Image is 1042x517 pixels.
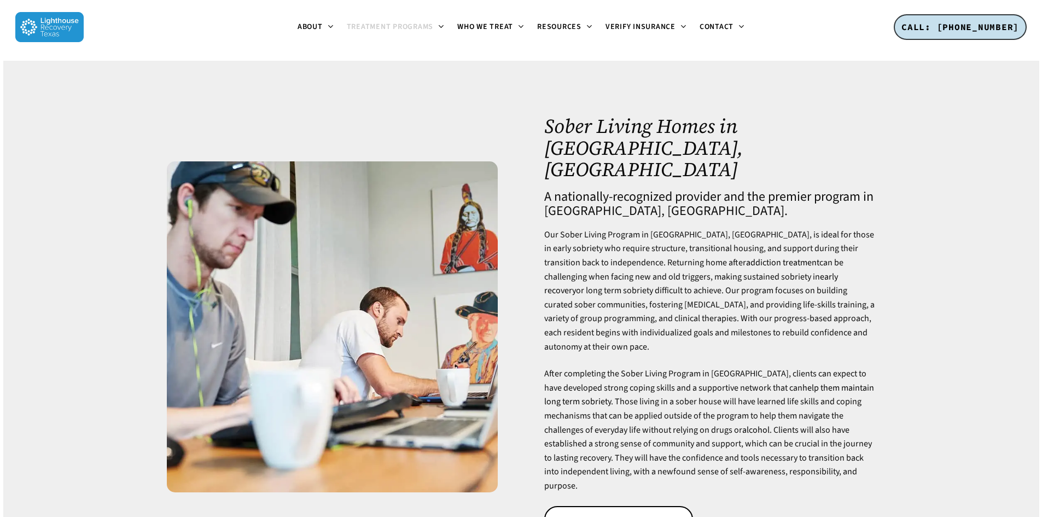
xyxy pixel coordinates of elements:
span: CALL: [PHONE_NUMBER] [901,21,1019,32]
a: alcohol [742,424,770,436]
a: Resources [531,23,599,32]
a: CALL: [PHONE_NUMBER] [894,14,1027,40]
a: Who We Treat [451,23,531,32]
span: Resources [537,21,581,32]
span: Who We Treat [457,21,513,32]
h1: Sober Living Homes in [GEOGRAPHIC_DATA], [GEOGRAPHIC_DATA] [544,115,875,181]
a: Verify Insurance [599,23,693,32]
span: Treatment Programs [347,21,434,32]
h4: A nationally-recognized provider and the premier program in [GEOGRAPHIC_DATA], [GEOGRAPHIC_DATA]. [544,190,875,218]
p: Our Sober Living Program in [GEOGRAPHIC_DATA], [GEOGRAPHIC_DATA], is ideal for those in early sob... [544,228,875,367]
a: Contact [693,23,751,32]
span: Verify Insurance [606,21,676,32]
a: early recovery [544,271,838,297]
p: After completing the Sober Living Program in [GEOGRAPHIC_DATA], clients can expect to have develo... [544,367,875,493]
a: Treatment Programs [340,23,451,32]
span: About [298,21,323,32]
a: About [291,23,340,32]
span: Contact [700,21,734,32]
a: addiction treatment [746,257,819,269]
img: Lighthouse Recovery Texas [15,12,84,42]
